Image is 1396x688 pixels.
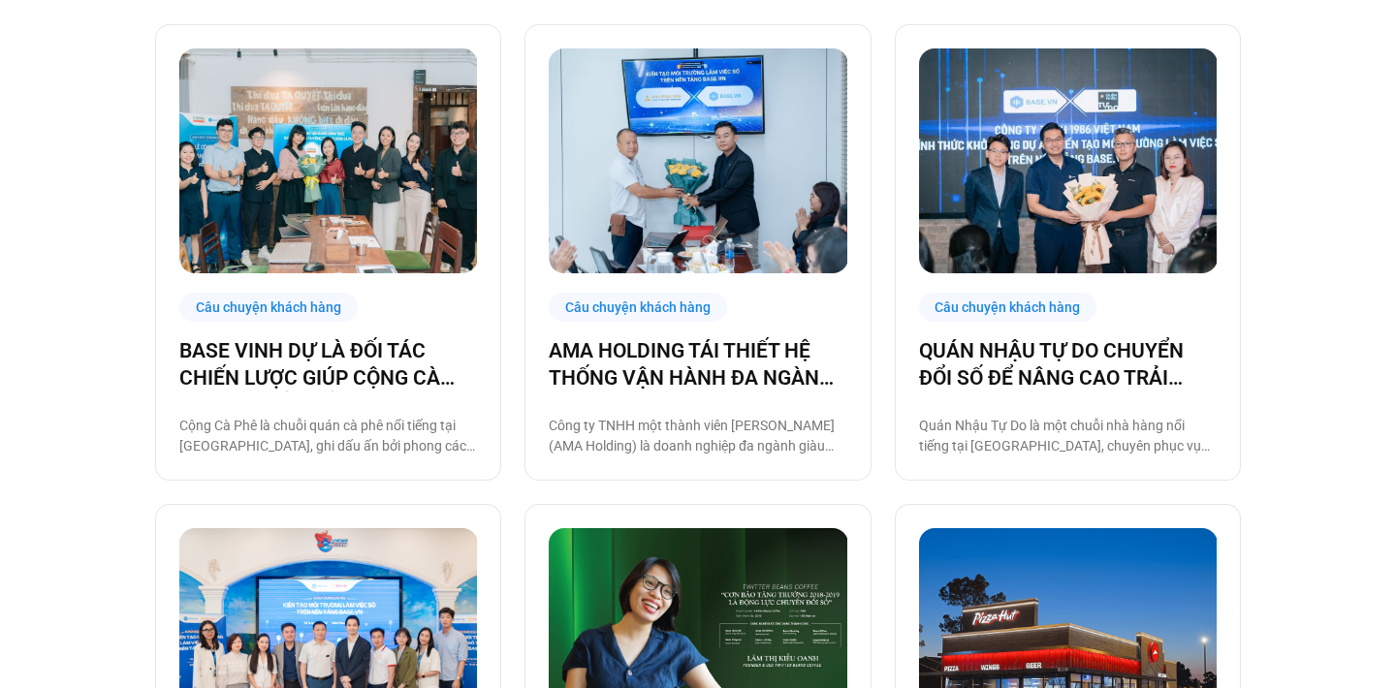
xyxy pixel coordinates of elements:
div: Câu chuyện khách hàng [549,293,727,323]
a: BASE VINH DỰ LÀ ĐỐI TÁC CHIẾN LƯỢC GIÚP CỘNG CÀ PHÊ CHUYỂN ĐỔI SỐ VẬN HÀNH! [179,337,477,391]
p: Quán Nhậu Tự Do là một chuỗi nhà hàng nổi tiếng tại [GEOGRAPHIC_DATA], chuyên phục vụ các món nhậ... [919,416,1217,456]
a: AMA HOLDING TÁI THIẾT HỆ THỐNG VẬN HÀNH ĐA NGÀNH CÙNG [DOMAIN_NAME] [549,337,846,391]
div: Câu chuyện khách hàng [919,293,1097,323]
a: QUÁN NHẬU TỰ DO CHUYỂN ĐỔI SỐ ĐỂ NÂNG CAO TRẢI NGHIỆM CHO 1000 NHÂN SỰ [919,337,1217,391]
div: Câu chuyện khách hàng [179,293,358,323]
p: Cộng Cà Phê là chuỗi quán cà phê nổi tiếng tại [GEOGRAPHIC_DATA], ghi dấu ấn bởi phong cách thiết... [179,416,477,456]
p: Công ty TNHH một thành viên [PERSON_NAME] (AMA Holding) là doanh nghiệp đa ngành giàu tiềm lực, h... [549,416,846,456]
